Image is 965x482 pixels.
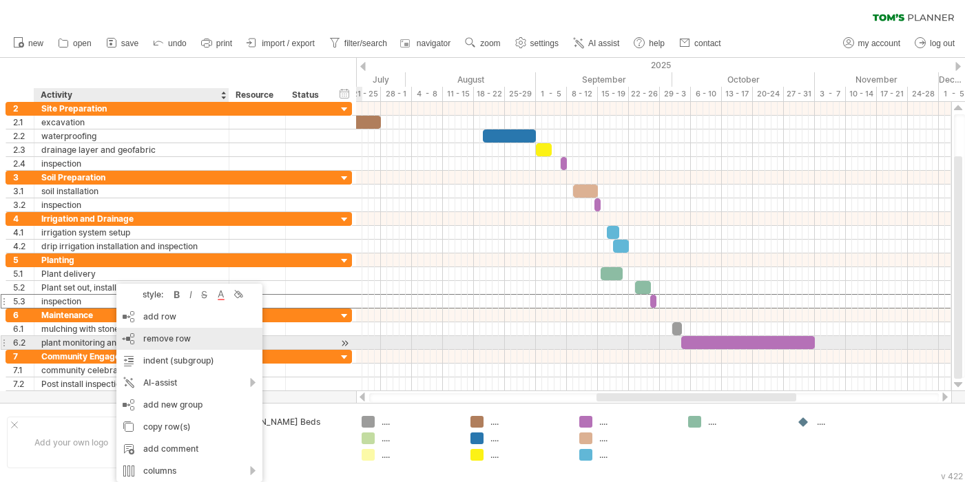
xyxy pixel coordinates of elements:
span: AI assist [588,39,619,48]
div: 22 - 26 [629,87,660,101]
div: 27 - 31 [784,87,815,101]
div: 5.3 [13,295,34,308]
div: .... [599,432,674,444]
div: style: [122,289,170,300]
div: plant monitoring and inspection [41,336,222,349]
div: September 2025 [536,72,672,87]
span: open [73,39,92,48]
div: .... [817,416,892,428]
div: Resource [236,88,278,102]
div: Maintenance [41,308,222,322]
a: help [630,34,669,52]
div: columns [116,460,262,482]
a: undo [149,34,191,52]
div: 6.2 [13,336,34,349]
div: 28 - 1 [381,87,412,101]
div: Community Engagement [41,350,222,363]
div: Irrigation and Drainage [41,212,222,225]
div: drainage layer and geofabric [41,143,222,156]
div: .... [229,450,345,462]
div: AI-assist [116,372,262,394]
div: v 422 [941,471,963,481]
div: 5.1 [13,267,34,280]
div: .... [229,433,345,445]
div: waterproofing [41,129,222,143]
div: 2.1 [13,116,34,129]
div: August 2025 [406,72,536,87]
div: community celebration [41,364,222,377]
div: .... [382,449,457,461]
a: new [10,34,48,52]
span: my account [858,39,900,48]
div: [PERSON_NAME] Beds [229,416,345,428]
div: 4 - 8 [412,87,443,101]
div: .... [490,449,565,461]
span: save [121,39,138,48]
div: November 2025 [815,72,939,87]
div: .... [599,416,674,428]
div: Plant set out, install and inspect [41,281,222,294]
div: mulching with stone [41,322,222,335]
div: drip irrigation installation and inspection [41,240,222,253]
span: import / export [262,39,315,48]
div: .... [382,432,457,444]
div: 6 [13,308,34,322]
div: .... [708,416,783,428]
div: add new group [116,394,262,416]
a: my account [840,34,904,52]
div: Post install inspection and report to client [41,377,222,390]
span: help [649,39,665,48]
div: soil installation [41,185,222,198]
div: copy row(s) [116,416,262,438]
div: add row [116,306,262,328]
div: 2.3 [13,143,34,156]
div: 18 - 22 [474,87,505,101]
div: 7.1 [13,364,34,377]
div: 3 - 7 [815,87,846,101]
div: 8 - 12 [567,87,598,101]
span: navigator [417,39,450,48]
div: 2 [13,102,34,115]
span: undo [168,39,187,48]
div: 2.4 [13,157,34,170]
div: .... [490,416,565,428]
div: excavation [41,116,222,129]
div: 1 - 5 [536,87,567,101]
a: import / export [243,34,319,52]
span: remove row [143,333,191,344]
div: Activity [41,88,221,102]
a: navigator [398,34,455,52]
div: inspection [41,295,222,308]
div: 3.1 [13,185,34,198]
div: .... [599,449,674,461]
span: new [28,39,43,48]
div: inspection [41,157,222,170]
div: inspection [41,198,222,211]
div: 20-24 [753,87,784,101]
div: 5.2 [13,281,34,294]
div: Soil Preparation [41,171,222,184]
div: scroll to activity [338,336,351,350]
span: zoom [480,39,500,48]
div: 17 - 21 [877,87,908,101]
span: filter/search [344,39,387,48]
div: 11 - 15 [443,87,474,101]
div: 21 - 25 [350,87,381,101]
a: log out [911,34,959,52]
a: contact [676,34,725,52]
div: 6.1 [13,322,34,335]
a: filter/search [326,34,391,52]
div: Site Preparation [41,102,222,115]
div: 4.1 [13,226,34,239]
div: indent (subgroup) [116,350,262,372]
div: 7 [13,350,34,363]
div: 13 - 17 [722,87,753,101]
div: 6 - 10 [691,87,722,101]
div: .... [382,416,457,428]
div: 4.2 [13,240,34,253]
a: zoom [461,34,504,52]
div: Plant delivery [41,267,222,280]
div: 7.2 [13,377,34,390]
div: Add your own logo [7,417,136,468]
span: print [216,39,232,48]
